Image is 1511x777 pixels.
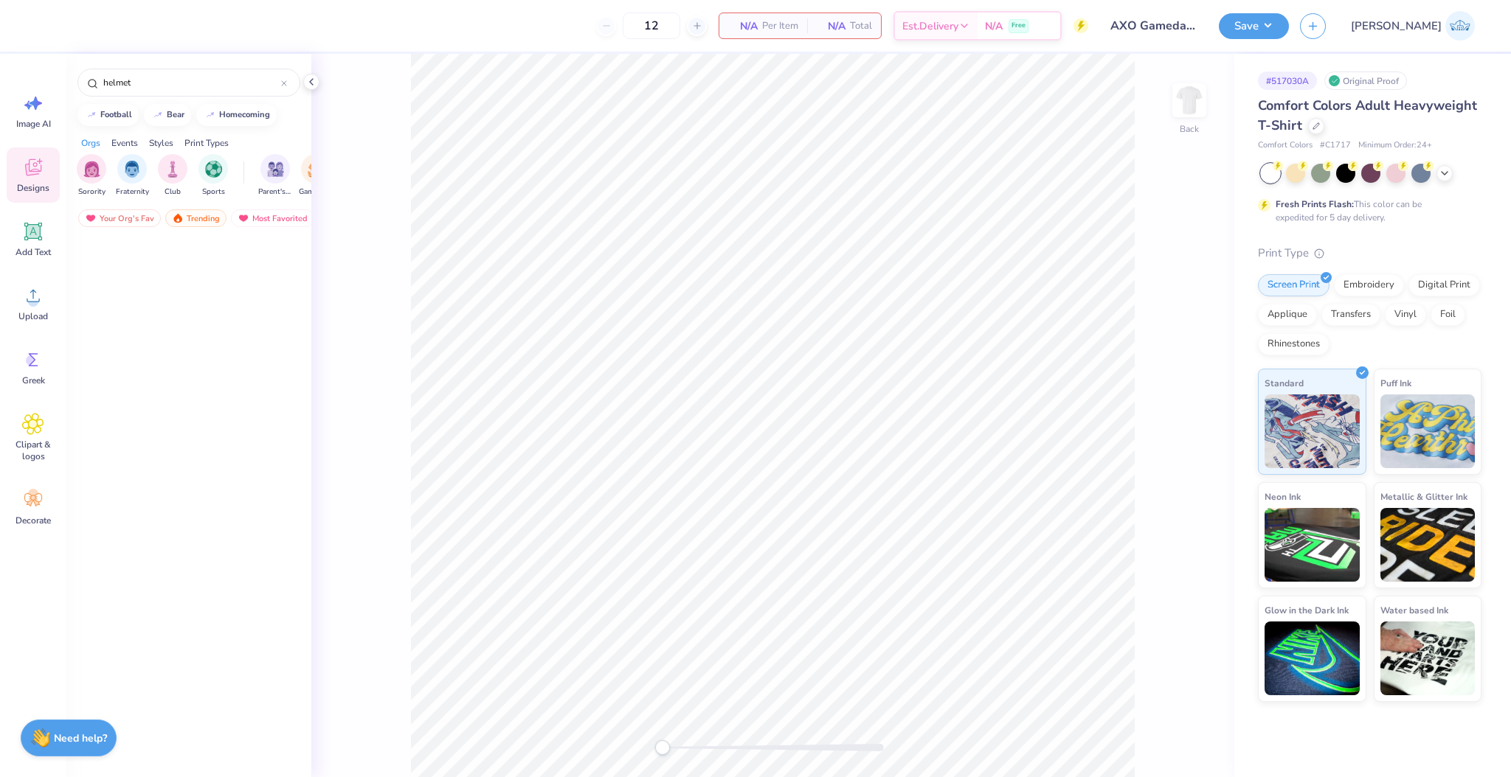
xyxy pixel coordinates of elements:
div: filter for Club [158,154,187,198]
div: Your Org's Fav [78,209,161,227]
div: Rhinestones [1258,333,1330,355]
button: filter button [198,154,228,198]
img: Metallic & Glitter Ink [1380,508,1476,582]
img: Glow in the Dark Ink [1265,621,1360,695]
input: – – [623,13,680,39]
span: [PERSON_NAME] [1351,18,1442,35]
span: Free [1012,21,1026,31]
span: Neon Ink [1265,489,1301,504]
div: Back [1180,122,1199,136]
div: Digital Print [1408,274,1480,296]
div: filter for Sports [198,154,228,198]
div: Transfers [1321,304,1380,326]
div: Original Proof [1324,72,1407,90]
button: filter button [258,154,292,198]
img: Club Image [165,161,181,178]
img: Back [1175,86,1204,115]
img: trend_line.gif [204,111,216,119]
span: Total [850,18,872,34]
span: Parent's Weekend [258,187,292,198]
button: filter button [77,154,106,198]
img: Puff Ink [1380,394,1476,468]
button: filter button [299,154,333,198]
img: Josephine Amber Orros [1445,11,1475,41]
a: [PERSON_NAME] [1344,11,1481,41]
div: Embroidery [1334,274,1404,296]
div: filter for Parent's Weekend [258,154,292,198]
div: # 517030A [1258,72,1317,90]
img: Sorority Image [83,161,100,178]
input: Try "Alpha" [102,75,281,90]
span: # C1717 [1320,139,1351,152]
span: Sports [202,187,225,198]
img: most_fav.gif [238,213,249,223]
span: Club [165,187,181,198]
img: Game Day Image [308,161,325,178]
span: Clipart & logos [9,439,58,462]
img: trending.gif [172,213,184,223]
button: filter button [116,154,149,198]
img: Water based Ink [1380,621,1476,695]
span: Water based Ink [1380,602,1448,618]
img: most_fav.gif [85,213,97,223]
span: Minimum Order: 24 + [1358,139,1432,152]
span: Per Item [762,18,798,34]
span: Puff Ink [1380,375,1411,391]
img: Parent's Weekend Image [267,161,284,178]
div: Accessibility label [655,740,670,755]
img: Neon Ink [1265,508,1360,582]
div: Most Favorited [231,209,314,227]
div: filter for Sorority [77,154,106,198]
button: homecoming [196,104,277,126]
strong: Fresh Prints Flash: [1276,198,1354,210]
input: Untitled Design [1099,11,1208,41]
div: Print Type [1258,245,1481,262]
img: Sports Image [205,161,222,178]
img: trend_line.gif [86,111,97,119]
div: Screen Print [1258,274,1330,296]
div: filter for Game Day [299,154,333,198]
span: Decorate [15,515,51,526]
img: Fraternity Image [124,161,140,178]
div: Foil [1431,304,1465,326]
div: Styles [149,136,173,150]
strong: Need help? [54,731,107,745]
img: Standard [1265,394,1360,468]
button: football [77,104,139,126]
div: This color can be expedited for 5 day delivery. [1276,198,1457,224]
span: Est. Delivery [902,18,958,34]
button: Save [1219,13,1289,39]
div: football [100,111,132,119]
span: Glow in the Dark Ink [1265,602,1349,618]
div: bear [167,111,184,119]
span: Upload [18,310,48,322]
span: Comfort Colors [1258,139,1313,152]
div: filter for Fraternity [116,154,149,198]
button: bear [144,104,191,126]
span: Metallic & Glitter Ink [1380,489,1467,504]
button: filter button [158,154,187,198]
span: Greek [22,374,45,386]
span: Image AI [16,118,51,130]
div: Trending [165,209,227,227]
div: Print Types [184,136,229,150]
div: Applique [1258,304,1317,326]
div: Orgs [81,136,100,150]
span: N/A [985,18,1003,34]
span: Fraternity [116,187,149,198]
div: homecoming [219,111,270,119]
span: Comfort Colors Adult Heavyweight T-Shirt [1258,97,1477,134]
div: Vinyl [1385,304,1426,326]
span: Designs [17,182,49,194]
span: Sorority [78,187,106,198]
img: trend_line.gif [152,111,164,119]
span: Add Text [15,246,51,258]
div: Events [111,136,138,150]
span: N/A [728,18,758,34]
span: Game Day [299,187,333,198]
span: Standard [1265,375,1304,391]
span: N/A [816,18,846,34]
